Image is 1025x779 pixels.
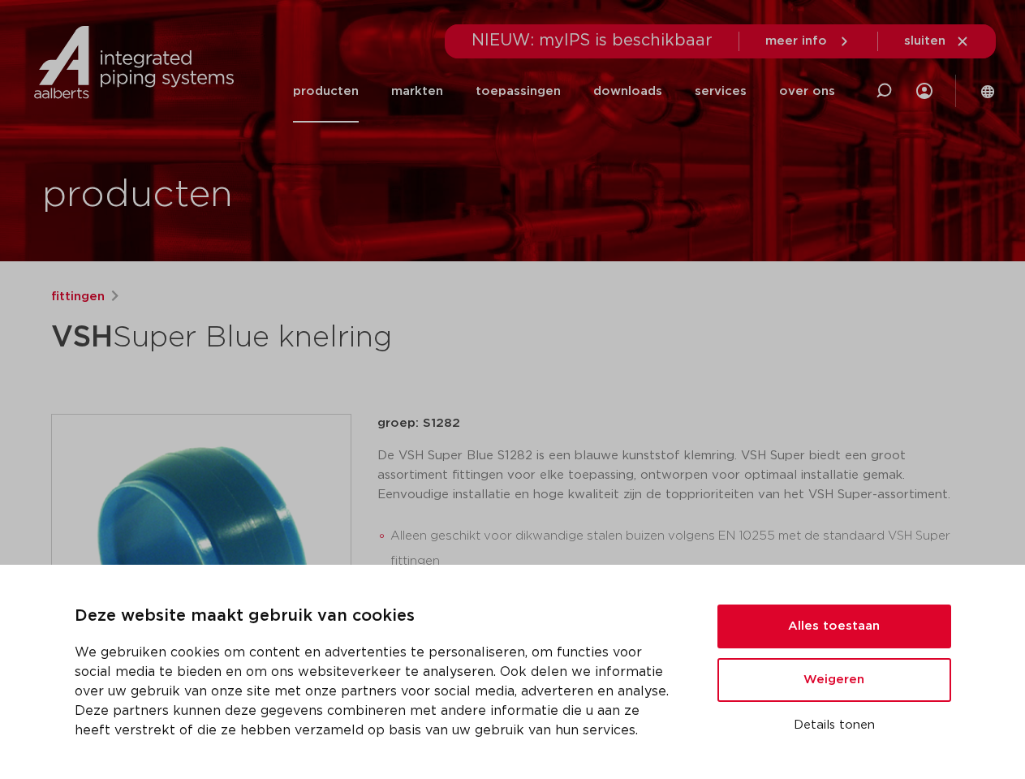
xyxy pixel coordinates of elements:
[75,604,678,630] p: Deze website maakt gebruik van cookies
[904,35,945,47] span: sluiten
[51,287,105,307] a: fittingen
[593,60,662,123] a: downloads
[293,60,835,123] nav: Menu
[695,60,747,123] a: services
[476,60,561,123] a: toepassingen
[765,35,827,47] span: meer info
[377,446,975,505] p: De VSH Super Blue S1282 is een blauwe kunststof klemring. VSH Super biedt een groot assortiment f...
[717,658,951,702] button: Weigeren
[377,414,975,433] p: groep: S1282
[391,60,443,123] a: markten
[75,643,678,740] p: We gebruiken cookies om content en advertenties te personaliseren, om functies voor social media ...
[293,60,359,123] a: producten
[765,34,851,49] a: meer info
[717,605,951,648] button: Alles toestaan
[904,34,970,49] a: sluiten
[52,415,351,713] img: Product Image for VSH Super Blue knelring
[42,170,233,222] h1: producten
[717,712,951,739] button: Details tonen
[390,523,975,575] li: Alleen geschikt voor dikwandige stalen buizen volgens EN 10255 met de standaard VSH Super fittingen
[51,323,113,352] strong: VSH
[472,32,713,49] span: NIEUW: myIPS is beschikbaar
[51,313,661,362] h1: Super Blue knelring
[779,60,835,123] a: over ons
